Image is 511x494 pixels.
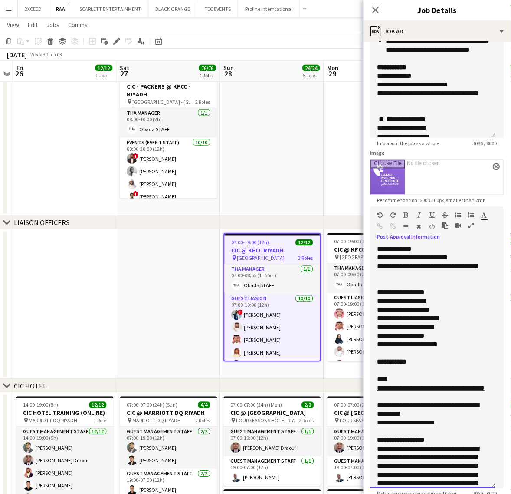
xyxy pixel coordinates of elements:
span: [GEOGRAPHIC_DATA] [237,255,285,262]
app-job-card: 08:00-20:00 (12h)11/11CIC - PACKERS @ KFCC - RIYADH [GEOGRAPHIC_DATA] - [GEOGRAPHIC_DATA]2 RolesT... [120,70,217,199]
app-card-role: Guest Liasion10/1007:00-19:00 (12h)![PERSON_NAME][PERSON_NAME][PERSON_NAME][PERSON_NAME] [225,294,320,437]
button: RAA [49,0,72,17]
button: Undo [377,212,383,219]
span: FOUR SEASONS HOTEL RIYADH [340,418,403,424]
span: 1 Role [94,418,107,424]
a: Jobs [43,19,63,30]
span: 2 Roles [196,99,210,105]
h3: Job Details [364,4,511,16]
span: 3 Roles [298,255,313,262]
span: 12/12 [89,402,107,408]
span: 07:00-07:00 (24h) (Tue) [334,402,385,408]
app-job-card: 07:00-07:00 (24h) (Tue)2/2CIC @ [GEOGRAPHIC_DATA] FOUR SEASONS HOTEL RIYADH2 RolesGuest Managemen... [328,397,425,486]
a: Comms [65,19,91,30]
app-card-role: THA Manager1/107:00-09:30 (2h30m)Obada STAFF [328,264,425,293]
app-job-card: 07:00-19:00 (12h)12/12CIC @ KFCC RIYADH [GEOGRAPHIC_DATA]3 RolesTHA Manager1/107:00-08:55 (1h55m)... [224,233,321,362]
button: Fullscreen [468,222,475,229]
span: Recommendation: 600 x 400px, smaller than 2mb [370,197,493,203]
h3: CIC - PACKERS @ KFCC - RIYADH [120,83,217,98]
div: 4 Jobs [200,72,216,79]
span: Sun [224,64,234,72]
span: MARRIOTT DQ RIYADH [29,418,78,424]
button: Ordered List [468,212,475,219]
button: Text Color [482,212,488,219]
button: SCARLETT ENTERTAINMENT [72,0,148,17]
button: Clear Formatting [416,223,423,230]
span: 2 Roles [196,418,210,424]
span: FOUR SEASONS HOTEL RIYADH [236,418,299,424]
div: 1 Job [96,72,112,79]
div: [DATE] [7,50,27,59]
button: Unordered List [455,212,462,219]
h3: CIC @ [GEOGRAPHIC_DATA] [328,409,425,417]
span: Fri [16,64,23,72]
app-job-card: 07:00-19:00 (12h)12/12CIC @ KFCC RIYADH [GEOGRAPHIC_DATA]3 RolesTHA Manager1/107:00-09:30 (2h30m)... [328,233,425,362]
app-card-role: Guest Management Staff2/207:00-19:00 (12h)[PERSON_NAME][PERSON_NAME] [120,427,217,469]
div: CIC HOTEL [14,382,46,391]
button: Strikethrough [442,212,449,219]
span: 07:00-07:00 (24h) (Sun) [127,402,178,408]
button: Underline [429,212,436,219]
a: View [3,19,23,30]
h3: CIC @ KFCC RIYADH [328,246,425,254]
h3: CIC @ KFCC RIYADH [225,247,320,255]
span: MARRIOTT DQ RIYADH [133,418,181,424]
h3: CIC HOTEL TRAINING (ONLINE) [16,409,114,417]
button: HTML Code [429,223,436,230]
button: TEC EVENTS [197,0,238,17]
span: 12/12 [296,239,313,246]
span: 29 [326,69,339,79]
span: Mon [328,64,339,72]
app-card-role: Events (Event Staff)10/1008:00-20:00 (12h)![PERSON_NAME][PERSON_NAME][PERSON_NAME]![PERSON_NAME] [120,138,217,281]
div: Job Ad [364,21,511,42]
span: 2 Roles [299,418,314,424]
span: Sat [120,64,130,72]
div: 5 Jobs [303,72,320,79]
div: LIAISON OFFICERS [14,219,69,227]
h3: CIC @ MARRIOTT DQ RIYADH [120,409,217,417]
button: 2XCEED [18,0,49,17]
span: 14:00-19:00 (5h) [23,402,59,408]
span: 12/12 [95,65,113,71]
span: Week 39 [29,51,50,58]
button: Horizontal Line [403,223,409,230]
span: 26 [15,69,23,79]
app-card-role: Guest Management Staff1/119:00-07:00 (12h)[PERSON_NAME] [224,457,321,486]
button: Redo [390,212,396,219]
button: BLACK ORANGE [148,0,197,17]
span: View [7,21,19,29]
span: 07:00-07:00 (24h) (Mon) [231,402,282,408]
app-card-role: Guest Management Staff1/119:00-07:00 (12h)[PERSON_NAME] [328,457,425,486]
span: 4/4 [198,402,210,408]
span: 24/24 [303,65,320,71]
span: Comms [68,21,88,29]
span: ! [134,191,139,196]
app-card-role: THA Manager1/107:00-08:55 (1h55m)Obada STAFF [225,265,320,294]
app-job-card: 07:00-07:00 (24h) (Mon)2/2CIC @ [GEOGRAPHIC_DATA] FOUR SEASONS HOTEL RIYADH2 RolesGuest Managemen... [224,397,321,486]
span: 3086 / 8000 [466,140,504,146]
button: Insert video [455,222,462,229]
app-card-role: Guest Management Staff1/107:00-19:00 (12h)[PERSON_NAME] Draoui [224,427,321,457]
span: 28 [223,69,234,79]
button: Proline Interntational [238,0,300,17]
span: 07:00-19:00 (12h) [334,239,372,245]
span: ! [134,153,139,159]
app-card-role: Guest Liasion10/1007:00-19:00 (12h)[PERSON_NAME][PERSON_NAME][PERSON_NAME][PERSON_NAME][PERSON_NAME] [328,293,425,436]
span: Edit [28,21,38,29]
span: 07:00-19:00 (12h) [232,239,269,246]
span: [GEOGRAPHIC_DATA] - [GEOGRAPHIC_DATA] [133,99,196,105]
button: Italic [416,212,423,219]
h3: CIC @ [GEOGRAPHIC_DATA] [224,409,321,417]
span: [GEOGRAPHIC_DATA] [340,254,388,261]
span: 76/76 [199,65,216,71]
app-card-role: Guest Management Staff1/107:00-19:00 (12h)[PERSON_NAME] Draoui [328,427,425,457]
span: Jobs [46,21,59,29]
app-card-role: THA Manager1/108:00-10:00 (2h)Obada STAFF [120,108,217,138]
span: Info about the job as a whole [370,140,446,146]
div: +03 [54,51,62,58]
